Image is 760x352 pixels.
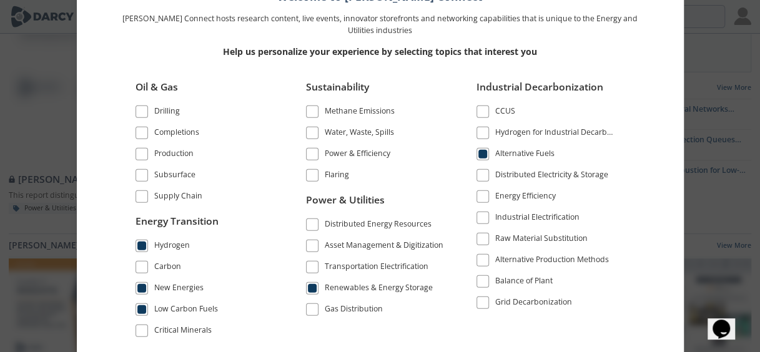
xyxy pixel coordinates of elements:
[708,302,748,340] iframe: chat widget
[325,218,432,233] div: Distributed Energy Resources
[154,324,212,339] div: Critical Minerals
[476,80,616,104] div: Industrial Decarbonization
[495,105,515,120] div: CCUS
[495,127,616,142] div: Hydrogen for Industrial Decarbonization
[325,105,395,120] div: Methane Emissions
[325,260,428,275] div: Transportation Electrification
[154,239,190,254] div: Hydrogen
[495,254,609,269] div: Alternative Production Methods
[136,80,275,104] div: Oil & Gas
[325,303,383,318] div: Gas Distribution
[495,169,608,184] div: Distributed Electricity & Storage
[154,281,204,296] div: New Energies
[495,148,555,163] div: Alternative Fuels
[154,105,180,120] div: Drilling
[325,239,443,254] div: Asset Management & Digitization
[154,127,199,142] div: Completions
[154,303,218,318] div: Low Carbon Fuels
[495,296,572,311] div: Grid Decarbonization
[325,281,433,296] div: Renewables & Energy Storage
[118,45,643,58] p: Help us personalize your experience by selecting topics that interest you
[154,169,195,184] div: Subsurface
[306,80,446,104] div: Sustainability
[325,148,390,163] div: Power & Efficiency
[154,148,194,163] div: Production
[306,192,446,216] div: Power & Utilities
[495,275,553,290] div: Balance of Plant
[495,190,556,205] div: Energy Efficiency
[118,13,643,36] p: [PERSON_NAME] Connect hosts research content, live events, innovator storefronts and networking c...
[495,233,588,248] div: Raw Material Substitution
[136,213,275,237] div: Energy Transition
[154,260,181,275] div: Carbon
[154,190,202,205] div: Supply Chain
[325,127,394,142] div: Water, Waste, Spills
[325,169,349,184] div: Flaring
[495,212,580,227] div: Industrial Electrification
